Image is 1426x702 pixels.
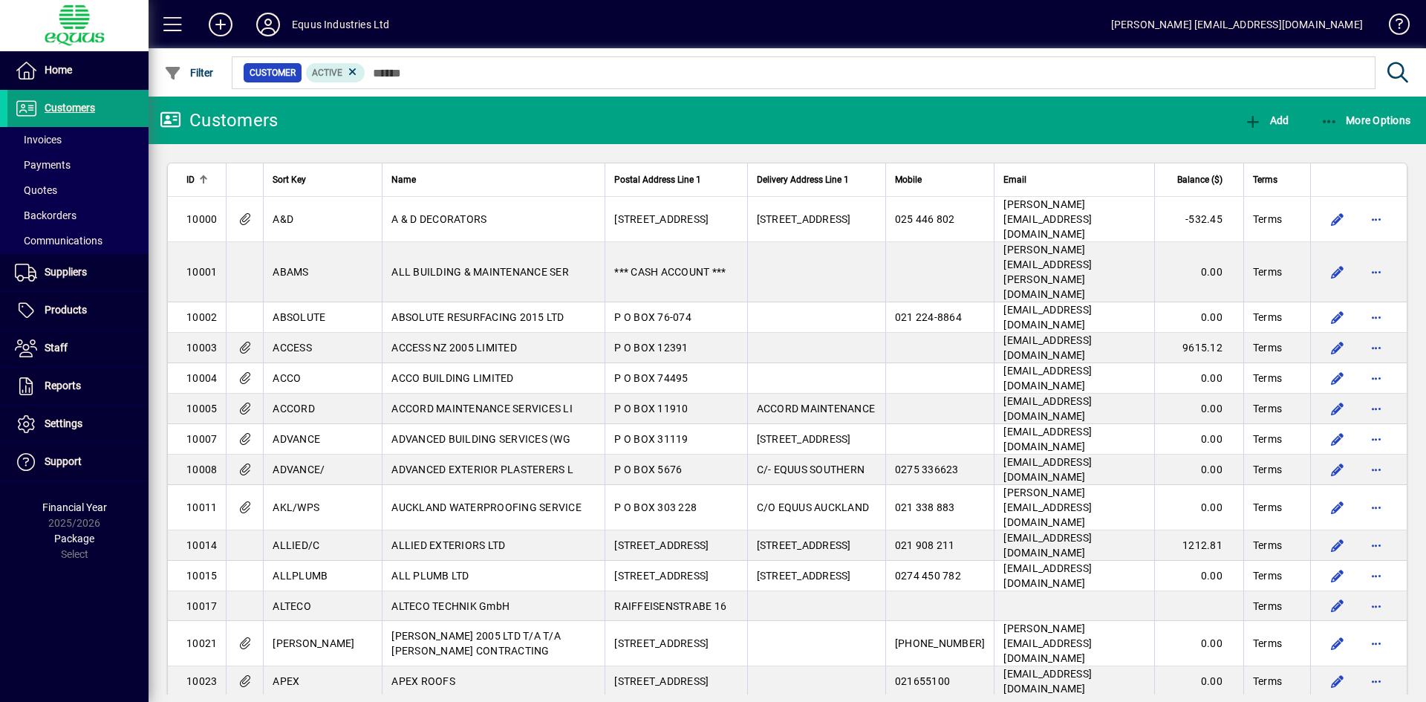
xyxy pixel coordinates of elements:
span: Customers [45,102,95,114]
span: A & D DECORATORS [391,213,486,225]
span: Support [45,455,82,467]
span: More Options [1321,114,1411,126]
span: [EMAIL_ADDRESS][DOMAIN_NAME] [1003,334,1092,361]
button: Edit [1326,427,1350,451]
a: Home [7,52,149,89]
td: 0.00 [1154,424,1243,455]
span: [STREET_ADDRESS] [614,570,709,582]
span: APEX [273,675,299,687]
td: 0.00 [1154,394,1243,424]
span: AUCKLAND WATERPROOFING SERVICE [391,501,582,513]
span: ABSOLUTE RESURFACING 2015 LTD [391,311,564,323]
div: [PERSON_NAME] [EMAIL_ADDRESS][DOMAIN_NAME] [1111,13,1363,36]
span: 10021 [186,637,217,649]
span: Mobile [895,172,922,188]
span: ADVANCED BUILDING SERVICES (WG [391,433,570,445]
span: [STREET_ADDRESS] [614,213,709,225]
span: ALTECO TECHNIK GmbH [391,600,509,612]
span: Terms [1253,401,1282,416]
button: Edit [1326,495,1350,519]
td: 0.00 [1154,485,1243,530]
span: [EMAIL_ADDRESS][DOMAIN_NAME] [1003,668,1092,695]
span: Terms [1253,172,1277,188]
span: ACCORD MAINTENANCE [757,403,876,415]
span: [PHONE_NUMBER] [895,637,986,649]
button: More options [1364,631,1388,655]
span: Balance ($) [1177,172,1222,188]
a: Invoices [7,127,149,152]
span: A&D [273,213,293,225]
span: [STREET_ADDRESS] [757,433,851,445]
button: Edit [1326,669,1350,693]
span: ALL BUILDING & MAINTENANCE SER [391,266,569,278]
span: P O BOX 12391 [614,342,688,354]
td: -532.45 [1154,197,1243,242]
span: C/O EQUUS AUCKLAND [757,501,870,513]
span: 021 338 883 [895,501,955,513]
button: More options [1364,305,1388,329]
span: [EMAIL_ADDRESS][DOMAIN_NAME] [1003,532,1092,559]
button: More Options [1317,107,1415,134]
span: RAIFFEISENSTRABE 16 [614,600,726,612]
td: 0.00 [1154,666,1243,697]
a: Support [7,443,149,481]
span: ACCO BUILDING LIMITED [391,372,513,384]
span: 10017 [186,600,217,612]
span: ABSOLUTE [273,311,325,323]
span: Terms [1253,674,1282,689]
button: More options [1364,594,1388,618]
a: Products [7,292,149,329]
span: [STREET_ADDRESS] [614,637,709,649]
a: Suppliers [7,254,149,291]
div: Customers [160,108,278,132]
span: Terms [1253,371,1282,386]
a: Settings [7,406,149,443]
div: Equus Industries Ltd [292,13,390,36]
a: Reports [7,368,149,405]
span: ALLPLUMB [273,570,328,582]
span: Customer [250,65,296,80]
span: ACCESS [273,342,312,354]
span: Staff [45,342,68,354]
span: Terms [1253,310,1282,325]
button: Edit [1326,260,1350,284]
span: Email [1003,172,1026,188]
span: ACCO [273,372,301,384]
span: Name [391,172,416,188]
span: ALL PLUMB LTD [391,570,469,582]
span: [EMAIL_ADDRESS][DOMAIN_NAME] [1003,562,1092,589]
button: Edit [1326,631,1350,655]
span: ALLIED EXTERIORS LTD [391,539,505,551]
span: ADVANCED EXTERIOR PLASTERERS L [391,464,573,475]
span: ALLIED/C [273,539,319,551]
span: ACCESS NZ 2005 LIMITED [391,342,517,354]
span: Communications [15,235,102,247]
span: Payments [15,159,71,171]
span: P O BOX 76-074 [614,311,691,323]
span: [STREET_ADDRESS] [757,213,851,225]
mat-chip: Activation Status: Active [306,63,365,82]
span: Filter [164,67,214,79]
td: 0.00 [1154,363,1243,394]
td: 0.00 [1154,302,1243,333]
a: Backorders [7,203,149,228]
span: Settings [45,417,82,429]
span: 10011 [186,501,217,513]
button: More options [1364,336,1388,360]
a: Communications [7,228,149,253]
span: APEX ROOFS [391,675,455,687]
span: Reports [45,380,81,391]
span: Financial Year [42,501,107,513]
button: More options [1364,366,1388,390]
span: Quotes [15,184,57,196]
td: 0.00 [1154,561,1243,591]
span: 021 908 211 [895,539,955,551]
span: Terms [1253,264,1282,279]
span: [STREET_ADDRESS] [614,675,709,687]
span: [EMAIL_ADDRESS][DOMAIN_NAME] [1003,395,1092,422]
button: Profile [244,11,292,38]
span: [PERSON_NAME][EMAIL_ADDRESS][PERSON_NAME][DOMAIN_NAME] [1003,244,1092,300]
span: [PERSON_NAME] [273,637,354,649]
span: Terms [1253,500,1282,515]
span: Postal Address Line 1 [614,172,701,188]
